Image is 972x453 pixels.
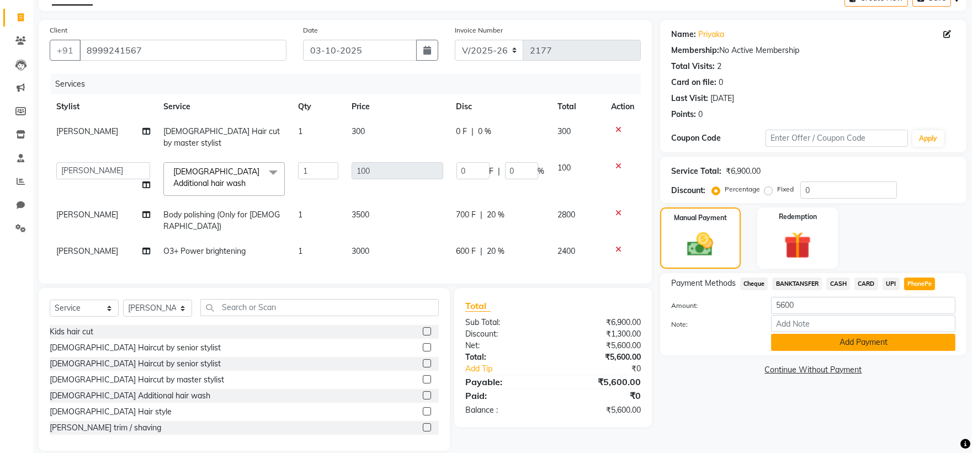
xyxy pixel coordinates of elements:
button: Apply [912,130,944,147]
span: CARD [854,278,878,290]
span: [DEMOGRAPHIC_DATA] Additional hair wash [173,167,259,188]
th: Price [345,94,449,119]
span: | [498,166,501,177]
label: Note: [663,319,763,329]
div: Name: [671,29,696,40]
span: 1 [298,210,302,220]
label: Fixed [777,184,794,194]
div: [DEMOGRAPHIC_DATA] Additional hair wash [50,390,210,402]
span: 600 F [456,246,476,257]
span: 700 F [456,209,476,221]
img: _gift.svg [776,228,820,262]
span: | [481,209,483,221]
div: Net: [457,340,553,351]
div: ₹6,900.00 [726,166,761,177]
div: No Active Membership [671,45,955,56]
div: 0 [698,109,703,120]
div: [PERSON_NAME] trim / shaving [50,422,161,434]
div: Kids hair cut [50,326,93,338]
label: Amount: [663,301,763,311]
span: BANKTANSFER [772,278,822,290]
button: +91 [50,40,81,61]
img: _cash.svg [679,230,721,259]
div: Last Visit: [671,93,708,104]
span: 2400 [558,246,576,256]
label: Redemption [779,212,817,222]
span: | [472,126,474,137]
span: | [481,246,483,257]
div: [DEMOGRAPHIC_DATA] Haircut by senior stylist [50,358,221,370]
th: Disc [450,94,551,119]
input: Search or Scan [200,299,439,316]
div: [DEMOGRAPHIC_DATA] Haircut by master stylist [50,374,224,386]
div: 0 [719,77,723,88]
label: Percentage [725,184,760,194]
div: ₹0 [569,363,649,375]
div: Payable: [457,375,553,388]
th: Stylist [50,94,157,119]
div: [DEMOGRAPHIC_DATA] Haircut by senior stylist [50,342,221,354]
span: 3500 [352,210,369,220]
span: [PERSON_NAME] [56,126,118,136]
th: Service [157,94,291,119]
input: Add Note [771,315,955,332]
span: Payment Methods [671,278,736,289]
div: Membership: [671,45,719,56]
span: 300 [352,126,365,136]
a: Add Tip [457,363,569,375]
div: Coupon Code [671,132,766,144]
div: ₹5,600.00 [553,404,649,416]
div: Paid: [457,389,553,402]
span: PhonePe [904,278,936,290]
span: 100 [558,163,571,173]
span: 0 % [479,126,492,137]
span: 1 [298,126,302,136]
span: 20 % [487,246,505,257]
div: 2 [717,61,721,72]
span: % [538,166,545,177]
div: ₹5,600.00 [553,375,649,388]
div: Card on file: [671,77,716,88]
th: Qty [291,94,345,119]
input: Enter Offer / Coupon Code [766,130,908,147]
div: Discount: [671,185,705,196]
span: Cheque [740,278,768,290]
span: 3000 [352,246,369,256]
label: Invoice Number [455,25,503,35]
input: Amount [771,297,955,314]
div: ₹5,600.00 [553,340,649,351]
input: Search by Name/Mobile/Email/Code [79,40,286,61]
span: 2800 [558,210,576,220]
span: UPI [883,278,900,290]
label: Manual Payment [674,213,727,223]
div: [DEMOGRAPHIC_DATA] Hair style [50,406,172,418]
a: Continue Without Payment [662,364,964,376]
span: F [490,166,494,177]
span: Total [465,300,491,312]
div: Services [51,74,649,94]
label: Client [50,25,67,35]
span: CASH [826,278,850,290]
span: [PERSON_NAME] [56,246,118,256]
span: 300 [558,126,571,136]
th: Total [551,94,604,119]
a: Priyaka [698,29,724,40]
div: Sub Total: [457,317,553,328]
span: 1 [298,246,302,256]
span: 0 F [456,126,468,137]
span: O3+ Power brightening [163,246,246,256]
div: ₹1,300.00 [553,328,649,340]
div: ₹5,600.00 [553,351,649,363]
th: Action [604,94,641,119]
div: [DATE] [710,93,734,104]
span: [PERSON_NAME] [56,210,118,220]
div: Total: [457,351,553,363]
span: [DEMOGRAPHIC_DATA] Hair cut by master stylist [163,126,280,148]
div: Service Total: [671,166,721,177]
span: 20 % [487,209,505,221]
div: Total Visits: [671,61,715,72]
span: Body polishing (Only for [DEMOGRAPHIC_DATA]) [163,210,280,231]
div: ₹6,900.00 [553,317,649,328]
div: Balance : [457,404,553,416]
div: Discount: [457,328,553,340]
